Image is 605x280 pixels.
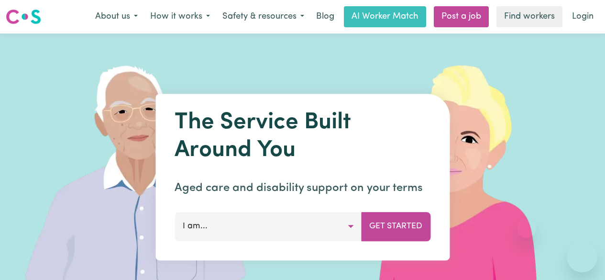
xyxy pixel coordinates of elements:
p: Aged care and disability support on your terms [175,179,430,197]
a: Blog [310,6,340,27]
a: Login [566,6,599,27]
img: Careseekers logo [6,8,41,25]
button: How it works [144,7,216,27]
iframe: Close message [517,219,536,238]
a: Find workers [496,6,562,27]
h1: The Service Built Around You [175,109,430,164]
iframe: Button to launch messaging window [567,242,597,272]
a: Post a job [434,6,489,27]
button: I am... [175,212,362,241]
button: Get Started [361,212,430,241]
a: AI Worker Match [344,6,426,27]
a: Careseekers logo [6,6,41,28]
button: About us [89,7,144,27]
button: Safety & resources [216,7,310,27]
